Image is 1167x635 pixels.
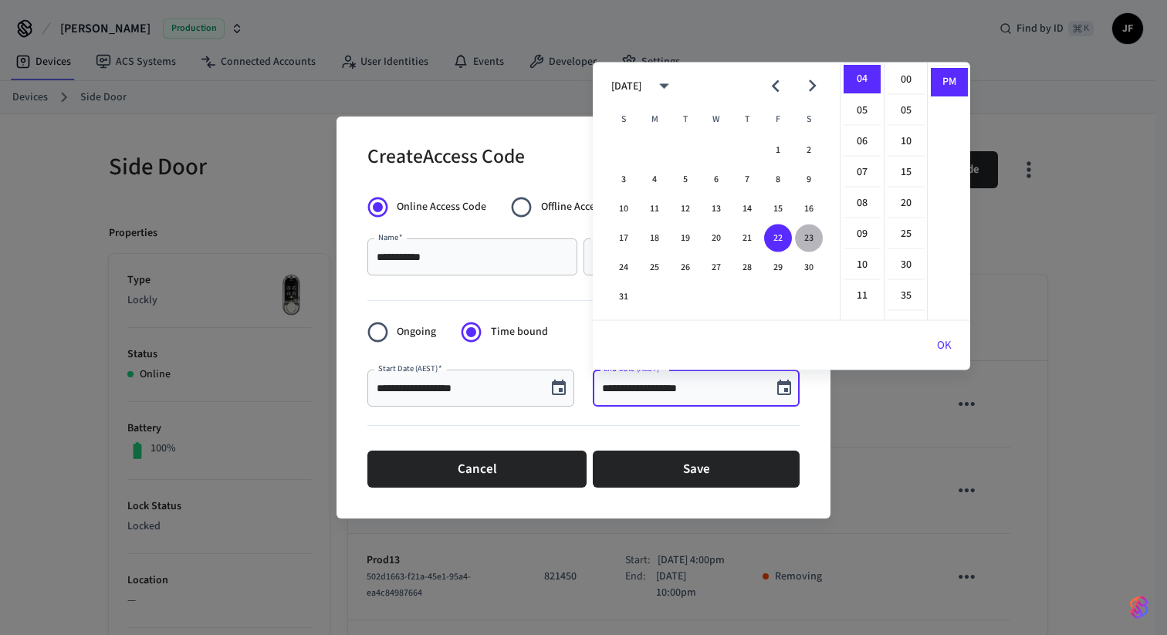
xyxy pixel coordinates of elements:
span: Wednesday [702,104,730,135]
button: 11 [641,195,668,223]
li: 30 minutes [888,251,925,280]
li: 6 hours [844,127,881,157]
button: 22 [764,225,792,252]
button: calendar view is open, switch to year view [646,68,682,104]
label: Start Date (AEST) [378,363,442,374]
h2: Create Access Code [367,135,525,182]
button: 12 [671,195,699,223]
button: 21 [733,225,761,252]
span: Tuesday [671,104,699,135]
li: 15 minutes [888,158,925,187]
button: 29 [764,254,792,282]
span: Ongoing [397,324,436,340]
li: 0 minutes [888,66,925,95]
button: 9 [795,166,823,194]
button: 2 [795,137,823,164]
button: 31 [610,283,638,311]
ul: Select hours [841,62,884,320]
li: 25 minutes [888,220,925,249]
span: Sunday [610,104,638,135]
button: OK [918,327,970,364]
li: 8 hours [844,189,881,218]
li: 5 minutes [888,96,925,126]
button: 26 [671,254,699,282]
div: [DATE] [611,78,641,94]
li: 4 hours [844,66,881,95]
span: Saturday [795,104,823,135]
li: 40 minutes [888,312,925,342]
span: Thursday [733,104,761,135]
li: 20 minutes [888,189,925,218]
span: Online Access Code [397,199,486,215]
label: Name [378,231,403,243]
button: Previous month [757,68,793,104]
button: 17 [610,225,638,252]
button: 7 [733,166,761,194]
button: Choose date, selected date is Aug 22, 2025 [769,373,800,404]
button: 19 [671,225,699,252]
span: Time bound [491,324,548,340]
button: 28 [733,254,761,282]
button: 30 [795,254,823,282]
li: PM [931,68,968,96]
button: 3 [610,166,638,194]
span: Offline Access Code [541,199,631,215]
span: Monday [641,104,668,135]
ul: Select meridiem [927,62,970,320]
ul: Select minutes [884,62,927,320]
button: 1 [764,137,792,164]
li: 7 hours [844,158,881,187]
button: 25 [641,254,668,282]
li: 5 hours [844,96,881,126]
li: 10 minutes [888,127,925,157]
button: 18 [641,225,668,252]
button: 27 [702,254,730,282]
button: Cancel [367,451,587,488]
li: 35 minutes [888,282,925,311]
button: 6 [702,166,730,194]
button: 24 [610,254,638,282]
button: 16 [795,195,823,223]
button: 20 [702,225,730,252]
li: 9 hours [844,220,881,249]
li: 10 hours [844,251,881,280]
button: 15 [764,195,792,223]
button: 14 [733,195,761,223]
img: SeamLogoGradient.69752ec5.svg [1130,595,1148,620]
button: 13 [702,195,730,223]
button: 10 [610,195,638,223]
button: 4 [641,166,668,194]
button: 8 [764,166,792,194]
button: 23 [795,225,823,252]
li: 11 hours [844,282,881,310]
button: Save [593,451,800,488]
button: Next month [794,68,830,104]
span: Friday [764,104,792,135]
button: 5 [671,166,699,194]
button: Choose date, selected date is Aug 22, 2025 [543,373,574,404]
